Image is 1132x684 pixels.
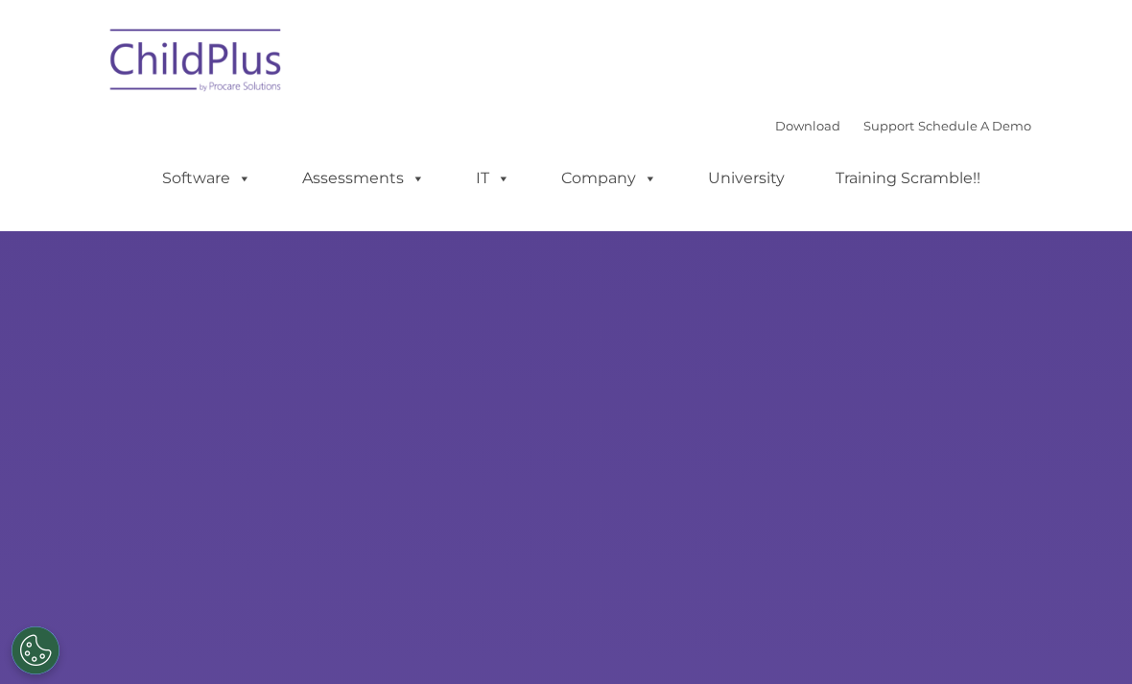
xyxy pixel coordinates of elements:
a: Assessments [283,159,444,198]
a: Download [775,118,840,133]
font: | [775,118,1031,133]
a: Software [143,159,271,198]
img: ChildPlus by Procare Solutions [101,15,293,111]
a: Schedule A Demo [918,118,1031,133]
a: Company [542,159,676,198]
a: Training Scramble!! [816,159,1000,198]
a: IT [457,159,530,198]
button: Cookies Settings [12,626,59,674]
a: University [689,159,804,198]
a: Support [863,118,914,133]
